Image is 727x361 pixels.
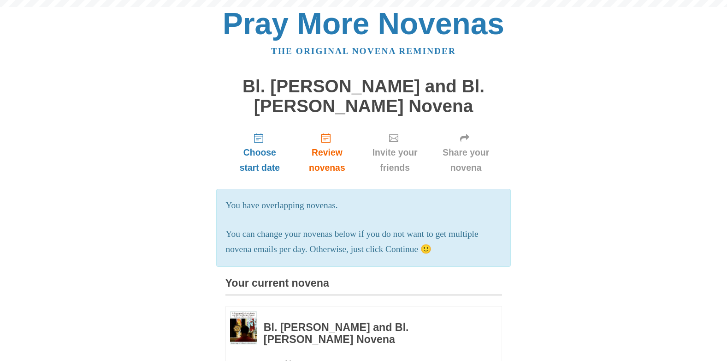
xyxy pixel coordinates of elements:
h3: Your current novena [225,277,502,295]
p: You can change your novenas below if you do not want to get multiple novena emails per day. Other... [226,227,502,257]
a: Invite your friends [360,125,430,180]
a: Pray More Novenas [223,6,504,41]
p: You have overlapping novenas. [226,198,502,213]
a: Choose start date [225,125,295,180]
a: Share your novena [430,125,502,180]
h3: Bl. [PERSON_NAME] and Bl. [PERSON_NAME] Novena [264,322,477,345]
span: Choose start date [235,145,285,175]
span: Share your novena [439,145,493,175]
a: The original novena reminder [271,46,456,56]
span: Invite your friends [369,145,421,175]
a: Review novenas [294,125,360,180]
img: Novena image [230,311,257,345]
h1: Bl. [PERSON_NAME] and Bl. [PERSON_NAME] Novena [225,77,502,116]
span: Review novenas [303,145,350,175]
